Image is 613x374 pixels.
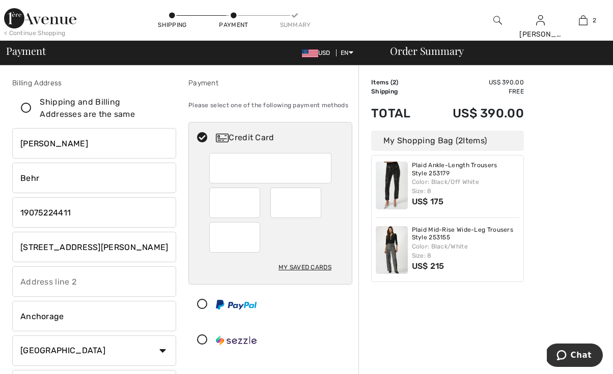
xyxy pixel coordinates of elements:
[216,134,229,142] img: Credit Card
[278,191,315,214] iframe: Secure Credit Card Frame - Expiration Year
[302,49,318,57] img: US Dollar
[12,266,176,297] input: Address line 2
[563,14,604,26] a: 2
[536,15,545,25] a: Sign In
[216,335,257,346] img: Sezzle
[493,14,502,26] img: search the website
[12,163,176,193] input: Last name
[218,20,249,29] div: Payment
[412,242,520,260] div: Color: Black/White Size: 8
[216,300,257,309] img: PayPal
[393,79,396,86] span: 2
[40,96,161,120] div: Shipping and Billing Addresses are the same
[216,132,345,144] div: Credit Card
[593,16,596,25] span: 2
[278,259,331,276] div: My Saved Cards
[341,49,353,56] span: EN
[371,96,426,131] td: Total
[412,226,520,242] a: Plaid Mid-Rise Wide-Leg Trousers Style 253155
[217,191,254,214] iframe: Secure Credit Card Frame - Expiration Month
[376,226,408,274] img: Plaid Mid-Rise Wide-Leg Trousers Style 253155
[302,49,335,56] span: USD
[12,197,176,228] input: Mobile
[157,20,188,29] div: Shipping
[579,14,588,26] img: My Bag
[412,261,444,271] span: US$ 215
[376,162,408,209] img: Plaid Ankle-Length Trousers Style 253179
[519,29,561,40] div: [PERSON_NAME]
[371,131,524,151] div: My Shopping Bag ( Items)
[536,14,545,26] img: My Info
[458,136,463,145] span: 2
[371,87,426,96] td: Shipping
[12,301,176,331] input: City
[6,46,45,56] span: Payment
[4,8,76,28] img: 1ère Avenue
[371,78,426,87] td: Items ( )
[280,20,311,29] div: Summary
[4,28,66,38] div: < Continue Shopping
[412,197,444,206] span: US$ 175
[412,177,520,196] div: Color: Black/Off White Size: 8
[188,92,352,118] div: Please select one of the following payment methods
[426,78,524,87] td: US$ 390.00
[426,96,524,131] td: US$ 390.00
[12,78,176,88] div: Billing Address
[412,162,520,177] a: Plaid Ankle-Length Trousers Style 253179
[217,226,254,249] iframe: Secure Credit Card Frame - CVV
[12,232,176,262] input: Address line 1
[426,87,524,96] td: Free
[188,78,352,88] div: Payment
[217,157,325,180] iframe: Secure Credit Card Frame - Credit Card Number
[12,128,176,159] input: First name
[547,344,603,369] iframe: Opens a widget where you can chat to one of our agents
[378,46,607,56] div: Order Summary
